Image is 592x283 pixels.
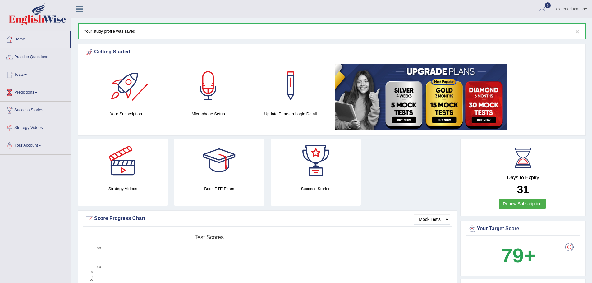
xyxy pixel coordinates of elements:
a: Your Account [0,137,71,153]
span: 0 [545,2,551,8]
tspan: Test scores [195,234,224,240]
a: Success Stories [0,102,71,117]
text: 60 [97,265,101,269]
h4: Success Stories [271,185,361,192]
a: Tests [0,66,71,82]
div: Your study profile was saved [78,23,586,39]
a: Home [0,31,70,46]
h4: Strategy Videos [78,185,168,192]
h4: Update Pearson Login Detail [253,111,329,117]
div: Score Progress Chart [85,214,450,223]
button: × [576,28,579,35]
h4: Book PTE Exam [174,185,264,192]
a: Predictions [0,84,71,99]
a: Strategy Videos [0,119,71,135]
h4: Days to Expiry [467,175,579,180]
div: Your Target Score [467,224,579,234]
b: 31 [517,183,529,195]
h4: Your Subscription [88,111,164,117]
a: Renew Subscription [499,199,546,209]
b: 79+ [501,244,535,267]
a: Practice Questions [0,48,71,64]
text: 90 [97,246,101,250]
div: Getting Started [85,48,579,57]
img: small5.jpg [335,64,507,130]
tspan: Score [89,271,94,281]
h4: Microphone Setup [170,111,246,117]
